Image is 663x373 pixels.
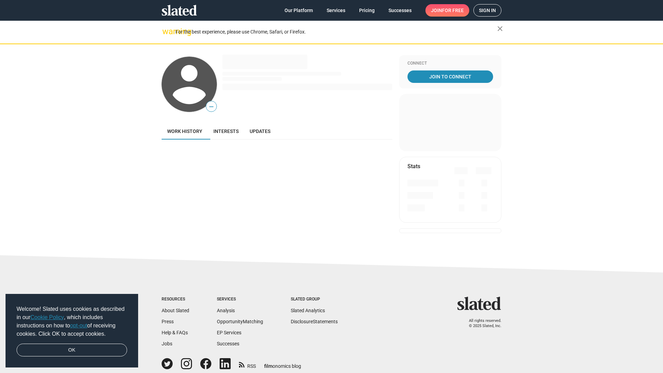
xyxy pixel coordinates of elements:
[239,359,256,370] a: RSS
[213,128,239,134] span: Interests
[217,330,241,335] a: EP Services
[425,4,469,17] a: Joinfor free
[162,319,174,324] a: Press
[162,341,172,346] a: Jobs
[279,4,318,17] a: Our Platform
[285,4,313,17] span: Our Platform
[327,4,345,17] span: Services
[264,363,272,369] span: film
[162,27,171,36] mat-icon: warning
[217,297,263,302] div: Services
[407,61,493,66] div: Connect
[473,4,501,17] a: Sign in
[162,308,189,313] a: About Slated
[407,163,420,170] mat-card-title: Stats
[250,128,270,134] span: Updates
[217,341,239,346] a: Successes
[206,102,217,111] span: —
[162,330,188,335] a: Help & FAQs
[17,344,127,357] a: dismiss cookie message
[6,294,138,368] div: cookieconsent
[407,70,493,83] a: Join To Connect
[175,27,497,37] div: For the best experience, please use Chrome, Safari, or Firefox.
[383,4,417,17] a: Successes
[208,123,244,140] a: Interests
[359,4,375,17] span: Pricing
[70,323,87,328] a: opt-out
[162,123,208,140] a: Work history
[291,297,338,302] div: Slated Group
[17,305,127,338] span: Welcome! Slated uses cookies as described in our , which includes instructions on how to of recei...
[321,4,351,17] a: Services
[354,4,380,17] a: Pricing
[264,357,301,370] a: filmonomics blog
[388,4,412,17] span: Successes
[462,318,501,328] p: All rights reserved. © 2025 Slated, Inc.
[162,297,189,302] div: Resources
[291,308,325,313] a: Slated Analytics
[244,123,276,140] a: Updates
[431,4,464,17] span: Join
[167,128,202,134] span: Work history
[217,319,263,324] a: OpportunityMatching
[442,4,464,17] span: for free
[291,319,338,324] a: DisclosureStatements
[409,70,492,83] span: Join To Connect
[479,4,496,16] span: Sign in
[496,25,504,33] mat-icon: close
[217,308,235,313] a: Analysis
[30,314,64,320] a: Cookie Policy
